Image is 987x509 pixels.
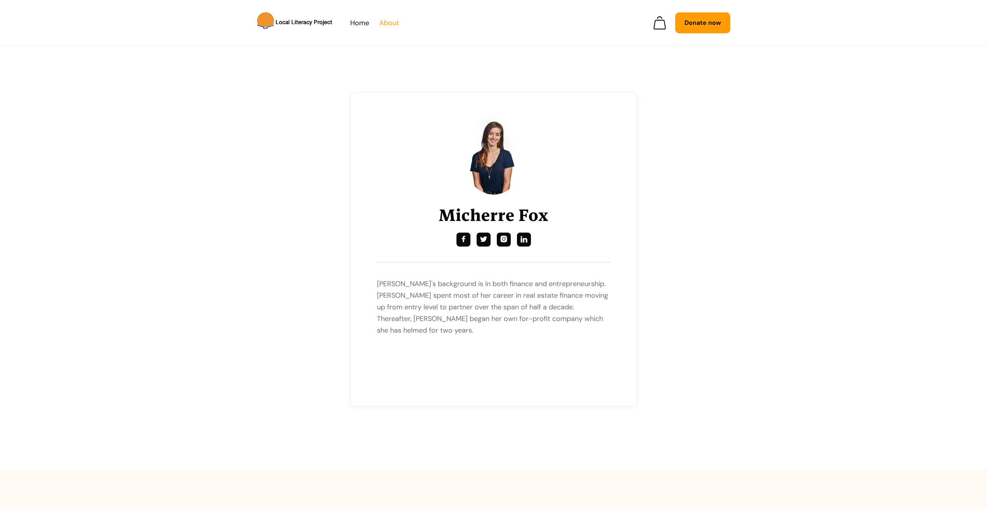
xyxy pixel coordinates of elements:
[257,12,350,33] a: home
[500,235,507,243] div: 
[653,16,666,29] a: Open empty cart
[350,17,369,29] a: Home
[379,17,399,29] a: About
[520,235,527,243] div: 
[480,235,487,243] div: 
[439,204,548,226] h1: Micherre Fox
[497,233,511,247] a: 
[463,115,525,195] img: Micherre Fox
[460,235,467,243] div: 
[675,12,730,33] a: Donate now
[456,233,470,247] a: 
[477,233,491,247] a: 
[517,233,531,247] a: 
[377,278,610,336] p: [PERSON_NAME]'s background is in both finance and entrepreneurship. [PERSON_NAME] spent most of h...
